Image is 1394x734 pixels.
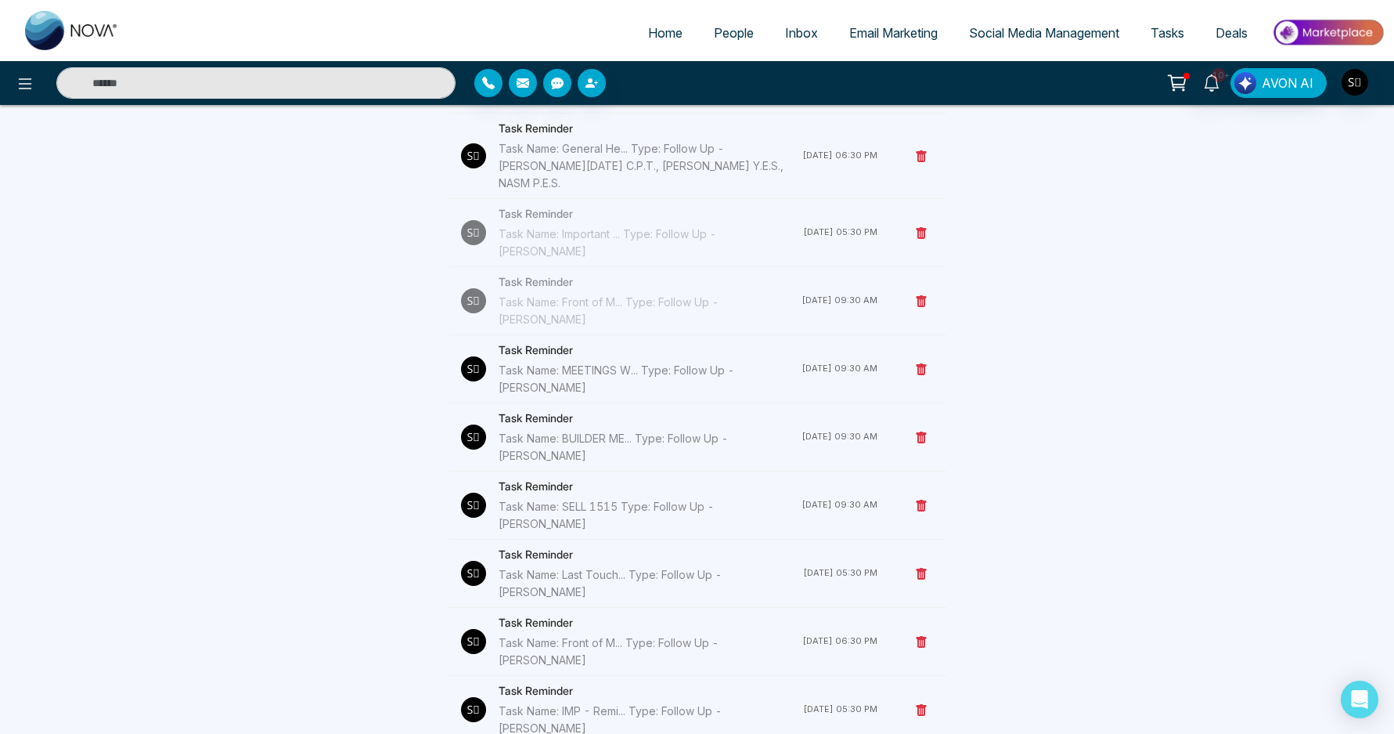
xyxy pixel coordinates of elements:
[499,566,803,601] div: Task Name: Last Touch... Type: Follow Up - [PERSON_NAME]
[499,120,802,137] h4: Task Reminder
[834,18,953,48] a: Email Marketing
[632,18,698,48] a: Home
[802,635,877,648] div: [DATE] 06:30 PM
[499,682,803,700] h4: Task Reminder
[849,25,938,41] span: Email Marketing
[499,478,801,495] h4: Task Reminder
[499,546,803,563] h4: Task Reminder
[1212,68,1226,82] span: 10+
[499,362,801,396] div: Task Name: MEETINGS W... Type: Follow Up - [PERSON_NAME]
[785,25,818,41] span: Inbox
[1342,69,1368,96] img: User Avatar
[499,205,803,222] h4: Task Reminder
[714,25,754,41] span: People
[499,635,802,669] div: Task Name: Front of M... Type: Follow Up - [PERSON_NAME]
[499,410,801,427] h4: Task Reminder
[769,18,834,48] a: Inbox
[1341,681,1378,718] div: Open Intercom Messenger
[801,430,877,443] div: [DATE] 09:30 AM
[698,18,769,48] a: People
[803,226,877,239] div: [DATE] 05:30 PM
[801,294,877,307] div: [DATE] 09:30 AM
[499,226,803,260] div: Task Name: Important ... Type: Follow Up - [PERSON_NAME]
[1262,74,1313,92] span: AVON AI
[1234,72,1256,94] img: Lead Flow
[648,25,683,41] span: Home
[803,703,877,716] div: [DATE] 05:30 PM
[499,140,802,192] div: Task Name: General He... Type: Follow Up - [PERSON_NAME][DATE] C.P.T., [PERSON_NAME] Y.E.S., NASM...
[25,11,119,50] img: Nova CRM Logo
[1271,15,1385,50] img: Market-place.gif
[969,25,1119,41] span: Social Media Management
[953,18,1135,48] a: Social Media Management
[499,430,801,465] div: Task Name: BUILDER ME... Type: Follow Up - [PERSON_NAME]
[803,566,877,580] div: [DATE] 05:30 PM
[1193,68,1230,96] a: 10+
[499,614,802,631] h4: Task Reminder
[499,498,801,533] div: Task Name: SELL 1515 Type: Follow Up - [PERSON_NAME]
[499,294,801,328] div: Task Name: Front of M... Type: Follow Up - [PERSON_NAME]
[1230,68,1327,98] button: AVON AI
[802,149,877,162] div: [DATE] 06:30 PM
[1216,25,1248,41] span: Deals
[1200,18,1263,48] a: Deals
[801,362,877,375] div: [DATE] 09:30 AM
[801,498,877,512] div: [DATE] 09:30 AM
[499,273,801,291] h4: Task Reminder
[1151,25,1184,41] span: Tasks
[1135,18,1200,48] a: Tasks
[499,342,801,359] h4: Task Reminder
